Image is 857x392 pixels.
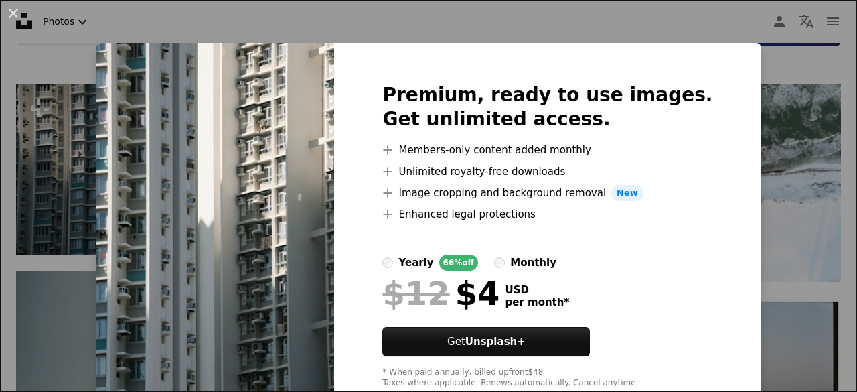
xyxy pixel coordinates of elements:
[611,185,643,201] span: New
[505,296,569,308] span: per month *
[382,185,712,201] li: Image cropping and background removal
[382,206,712,222] li: Enhanced legal protections
[465,336,526,348] strong: Unsplash+
[382,83,712,131] h2: Premium, ready to use images. Get unlimited access.
[382,276,449,311] span: $12
[382,142,712,158] li: Members-only content added monthly
[382,276,499,311] div: $4
[382,367,712,389] div: * When paid annually, billed upfront $48 Taxes where applicable. Renews automatically. Cancel any...
[510,255,556,271] div: monthly
[398,255,433,271] div: yearly
[439,255,479,271] div: 66% off
[382,327,590,356] button: GetUnsplash+
[505,284,569,296] span: USD
[382,164,712,180] li: Unlimited royalty-free downloads
[382,257,393,268] input: yearly66%off
[494,257,505,268] input: monthly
